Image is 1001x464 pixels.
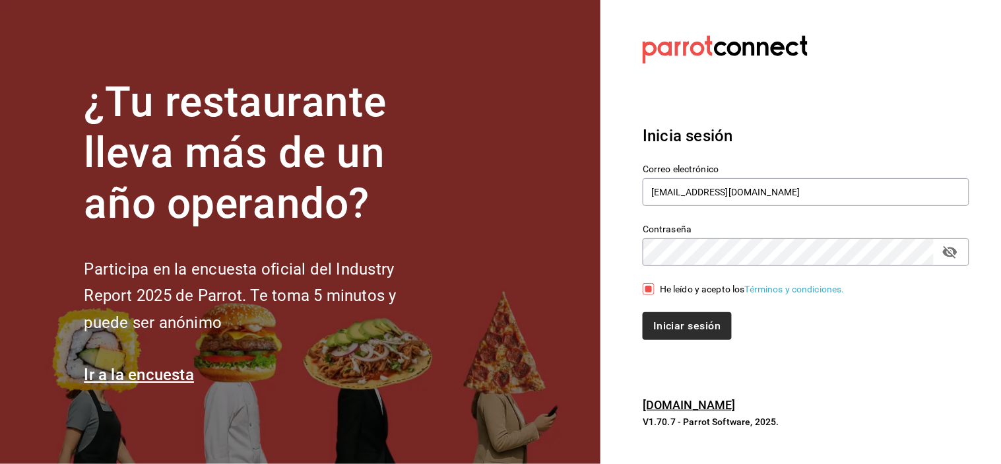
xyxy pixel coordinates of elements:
[643,124,969,148] h3: Inicia sesión
[84,366,194,384] a: Ir a la encuesta
[84,77,440,229] h1: ¿Tu restaurante lleva más de un año operando?
[643,178,969,206] input: Ingresa tu correo electrónico
[643,312,731,340] button: Iniciar sesión
[643,165,969,174] label: Correo electrónico
[643,225,969,234] label: Contraseña
[643,415,969,428] p: V1.70.7 - Parrot Software, 2025.
[745,284,845,294] a: Términos y condiciones.
[660,282,845,296] div: He leído y acepto los
[643,398,736,412] a: [DOMAIN_NAME]
[939,241,961,263] button: passwordField
[84,256,440,337] h2: Participa en la encuesta oficial del Industry Report 2025 de Parrot. Te toma 5 minutos y puede se...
